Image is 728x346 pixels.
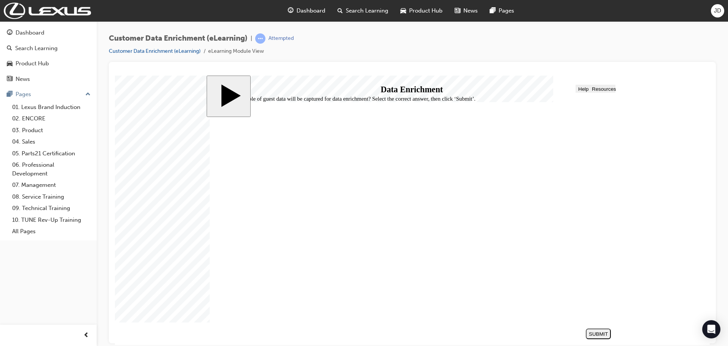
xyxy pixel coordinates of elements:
a: 07. Management [9,179,94,191]
a: 09. Technical Training [9,202,94,214]
a: 10. TUNE Rev-Up Training [9,214,94,226]
button: DashboardSearch LearningProduct HubNews [3,24,94,87]
a: All Pages [9,226,94,237]
span: | [251,34,252,43]
span: car-icon [400,6,406,16]
a: 05. Parts21 Certification [9,148,94,160]
span: car-icon [7,60,13,67]
a: News [3,72,94,86]
button: JD [711,4,724,17]
span: guage-icon [7,30,13,36]
span: Pages [499,6,514,15]
button: Pages [3,87,94,101]
li: eLearning Module View [208,47,264,56]
span: Product Hub [409,6,442,15]
a: search-iconSearch Learning [331,3,394,19]
span: news-icon [7,76,13,83]
span: Customer Data Enrichment (eLearning) [109,34,248,43]
span: search-icon [337,6,343,16]
a: 06. Professional Development [9,159,94,179]
span: pages-icon [7,91,13,98]
span: search-icon [7,45,12,52]
span: up-icon [85,90,91,100]
span: prev-icon [83,331,89,340]
span: News [463,6,478,15]
a: Dashboard [3,26,94,40]
div: Pages [16,90,31,99]
a: 01. Lexus Brand Induction [9,101,94,113]
a: car-iconProduct Hub [394,3,449,19]
span: Dashboard [297,6,325,15]
a: guage-iconDashboard [282,3,331,19]
span: JD [714,6,721,15]
a: Search Learning [3,41,94,55]
div: Search Learning [15,44,58,53]
a: 02. ENCORE [9,113,94,125]
span: pages-icon [490,6,496,16]
div: Dashboard [16,28,44,37]
a: 04. Sales [9,136,94,148]
a: Product Hub [3,57,94,71]
span: news-icon [455,6,460,16]
a: 03. Product [9,125,94,136]
div: Attempted [268,35,294,42]
div: Product Hub [16,59,49,68]
div: News [16,75,30,84]
img: Trak [4,3,91,19]
a: pages-iconPages [484,3,520,19]
span: Search Learning [346,6,388,15]
a: 08. Service Training [9,191,94,203]
div: Open Intercom Messenger [702,320,720,338]
span: guage-icon [288,6,293,16]
a: Customer Data Enrichment (eLearning) [109,48,201,54]
a: news-iconNews [449,3,484,19]
span: learningRecordVerb_ATTEMPT-icon [255,33,265,44]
